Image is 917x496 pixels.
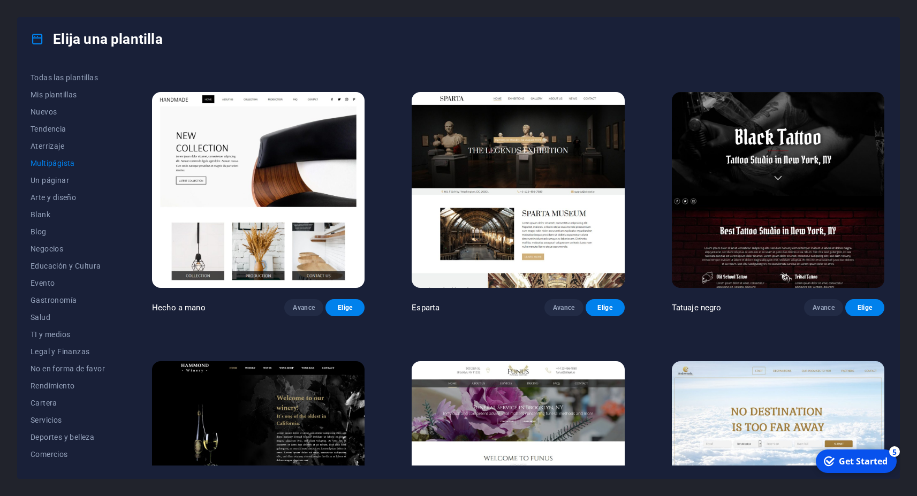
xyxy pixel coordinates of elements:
p: Esparta [412,302,439,313]
div: 5 [79,1,90,12]
span: No en forma de favor [31,364,105,373]
button: Blog [31,223,105,240]
span: Servicios [31,416,105,424]
span: TI y medios [31,330,105,339]
button: Elige [325,299,365,316]
span: Rendimiento [31,381,105,390]
span: Educación y Cultura [31,262,105,270]
span: Arte y diseño [31,193,105,202]
span: Multipágista [31,159,105,167]
span: Evento [31,279,105,287]
span: Mis plantillas [31,90,105,99]
button: Elige [845,299,884,316]
p: Tatuaje negro [672,302,722,313]
span: Avance [293,303,315,312]
button: Nuevos [31,103,105,120]
span: Nuevos [31,108,105,116]
span: Elige [854,303,876,312]
button: Educación y Cultura [31,257,105,274]
img: Tatuaje negro [672,92,884,288]
img: Esparta [412,92,624,288]
img: Hecho a mano [152,92,365,288]
button: Avance [544,299,583,316]
span: Elige [594,303,616,312]
span: Tendencia [31,125,105,133]
span: Blank [31,210,105,219]
button: Comercios [31,446,105,463]
span: Legal y Finanzas [31,347,105,356]
button: Mis plantillas [31,86,105,103]
button: Gastronomía [31,292,105,309]
button: Negocios [31,240,105,257]
button: Aterrizaje [31,138,105,155]
p: Hecho a mano [152,302,206,313]
span: Salud [31,313,105,322]
span: Todas las plantillas [31,73,105,82]
span: Cartera [31,399,105,407]
div: Get Started 5 items remaining, 0% complete [6,4,87,28]
span: Deportes y belleza [31,433,105,441]
button: Blank [31,206,105,223]
button: Deportes y belleza [31,429,105,446]
button: Elige [586,299,625,316]
button: Un páginar [31,172,105,189]
button: Legal y Finanzas [31,343,105,360]
span: Avance [813,303,835,312]
button: Cartera [31,394,105,411]
button: Tendencia [31,120,105,138]
button: Avance [804,299,843,316]
button: No en forma de favor [31,360,105,377]
button: Viajes [31,463,105,480]
span: Negocios [31,245,105,253]
button: Salud [31,309,105,326]
span: Avance [553,303,575,312]
button: Rendimiento [31,377,105,394]
span: Blog [31,227,105,236]
span: Un páginar [31,176,105,185]
span: Gastronomía [31,296,105,304]
button: Arte y diseño [31,189,105,206]
button: Servicios [31,411,105,429]
span: Aterrizaje [31,142,105,150]
button: Avance [284,299,323,316]
div: Get Started [29,10,78,22]
button: Todas las plantillas [31,69,105,86]
span: Comercios [31,450,105,459]
button: Multipágista [31,155,105,172]
span: Elige [334,303,356,312]
h4: Elija una plantilla [31,30,163,48]
button: Evento [31,274,105,292]
button: TI y medios [31,326,105,343]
